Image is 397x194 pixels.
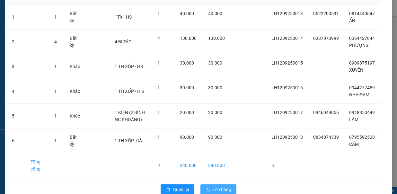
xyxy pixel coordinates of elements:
[266,153,308,178] td: 6
[25,153,49,178] td: Tổng cộng
[115,14,132,20] span: 1TX - HS
[313,36,339,41] span: 0387070999
[208,110,222,115] span: 20.000
[157,60,160,66] span: 1
[208,11,222,16] span: 40.000
[157,85,160,90] span: 1
[180,85,194,90] span: 30.000
[349,60,375,66] span: 0909875197
[115,138,142,143] span: 1 TH XỐP- CÁ
[313,110,339,115] span: 0946044056
[157,36,160,41] span: 4
[115,39,132,44] span: 4 BỊ TÁO
[65,54,86,79] td: Khác
[115,110,145,122] span: 1 KIỆN (2 BÌNH NC KHOÁNG)
[349,18,355,23] span: ẨN
[173,186,189,193] span: Quay lại
[7,104,25,128] td: 5
[3,14,122,22] li: 01 [PERSON_NAME]
[349,92,369,97] span: NHA ĐAM
[208,60,222,66] span: 30.000
[54,64,57,69] span: 1
[37,15,42,21] span: environment
[271,11,303,16] span: LH1209250013
[271,135,303,140] span: LH1209250018
[65,104,86,128] td: Khác
[271,36,303,41] span: LH1209250014
[157,110,160,115] span: 1
[175,153,203,178] td: 340.000
[349,135,375,140] span: 0795592528
[313,11,339,16] span: 0522203591
[349,85,375,90] span: 0944277459
[65,79,86,104] td: Khác
[65,5,86,30] td: Bất kỳ
[157,135,160,140] span: 1
[152,153,175,178] td: 9
[54,89,57,94] span: 1
[157,11,160,16] span: 1
[271,60,303,66] span: LH1209250015
[166,187,170,192] span: rollback
[208,85,222,90] span: 30.000
[349,43,369,48] span: PHƯỢNG
[180,11,194,16] span: 40.000
[3,40,70,51] b: GỬI : Liên Hương
[54,138,57,143] span: 1
[37,23,42,29] span: phone
[349,110,375,115] span: 0948850449
[349,36,375,41] span: 0364427844
[115,64,143,69] span: 1 TH XỐP - HS
[3,22,122,30] li: 02523854854
[206,187,210,192] span: upload
[180,135,194,140] span: 90.000
[349,11,375,16] span: 0814440647
[37,4,91,12] b: [PERSON_NAME]
[7,79,25,104] td: 4
[7,5,25,30] td: 1
[213,186,231,193] span: Lên hàng
[54,39,57,44] span: 4
[349,142,359,147] span: CẨM
[7,54,25,79] td: 3
[7,128,25,153] td: 6
[7,30,25,54] td: 2
[65,30,86,54] td: Bất kỳ
[180,110,194,115] span: 20.000
[208,36,225,41] span: 130.000
[271,110,303,115] span: LH1209250017
[115,89,144,94] span: 1 TH XỐP - H.S
[3,3,35,35] img: logo.jpg
[65,128,86,153] td: Bất kỳ
[203,153,230,178] td: 340.000
[180,36,197,41] span: 130.000
[54,14,57,20] span: 1
[349,117,358,122] span: LÂM
[271,85,303,90] span: LH1209250016
[313,135,339,140] span: 0834074339
[349,67,363,73] span: XUYẾN
[180,60,194,66] span: 30.000
[208,135,222,140] span: 90.000
[54,113,57,119] span: 1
